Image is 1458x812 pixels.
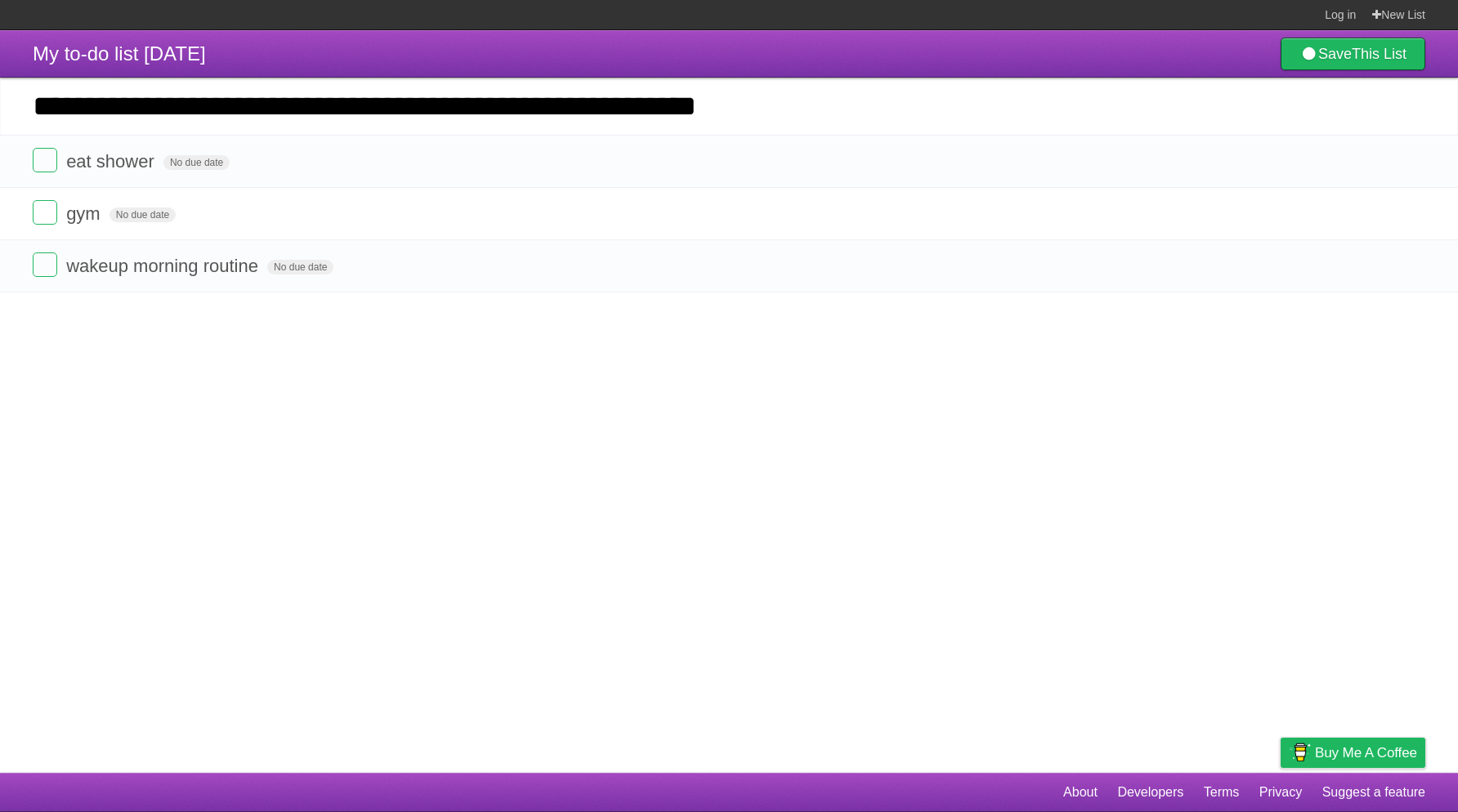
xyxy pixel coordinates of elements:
[33,148,57,172] label: Done
[66,256,262,276] span: wakeup morning routine
[1281,738,1425,768] a: Buy me a coffee
[1322,777,1425,808] a: Suggest a feature
[1289,738,1311,766] img: Buy me a coffee
[33,200,57,225] label: Done
[1259,777,1302,808] a: Privacy
[110,207,176,222] span: No due date
[66,151,159,172] span: eat shower
[1326,252,1357,279] label: Star task
[33,252,57,277] label: Done
[1326,200,1357,227] label: Star task
[1204,777,1240,808] a: Terms
[1352,46,1407,62] b: This List
[1281,38,1425,70] a: SaveThis List
[1326,148,1357,175] label: Star task
[267,260,333,274] span: No due date
[66,203,105,224] span: gym
[1315,738,1417,767] span: Buy me a coffee
[33,42,206,65] span: My to-do list [DATE]
[1063,777,1098,808] a: About
[163,155,230,170] span: No due date
[1117,777,1183,808] a: Developers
